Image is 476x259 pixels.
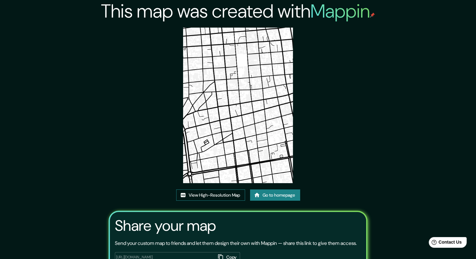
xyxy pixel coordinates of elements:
[250,189,300,201] a: Go to homepage
[183,28,293,183] img: created-map
[115,240,357,247] p: Send your custom map to friends and let them design their own with Mappin — share this link to gi...
[420,235,469,252] iframe: Help widget launcher
[115,217,216,235] h3: Share your map
[370,13,375,18] img: mappin-pin
[176,189,245,201] a: View High-Resolution Map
